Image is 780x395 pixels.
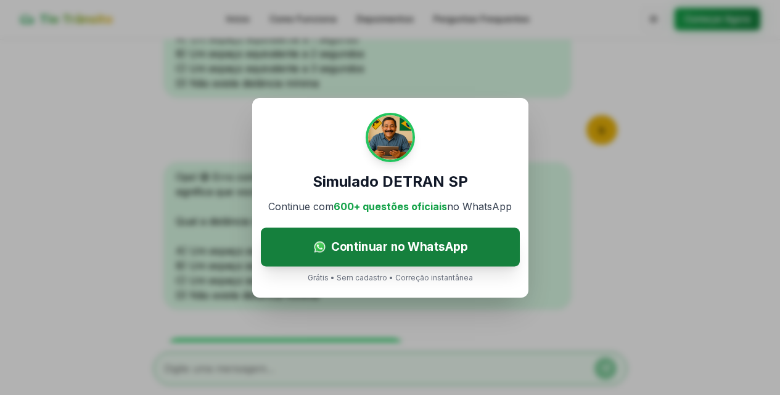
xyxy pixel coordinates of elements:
[261,227,520,266] a: Continuar no WhatsApp
[330,238,467,256] span: Continuar no WhatsApp
[366,113,415,162] img: Tio Trânsito
[268,199,512,214] p: Continue com no WhatsApp
[334,200,447,213] span: 600+ questões oficiais
[308,273,473,283] p: Grátis • Sem cadastro • Correção instantânea
[313,172,468,192] h3: Simulado DETRAN SP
